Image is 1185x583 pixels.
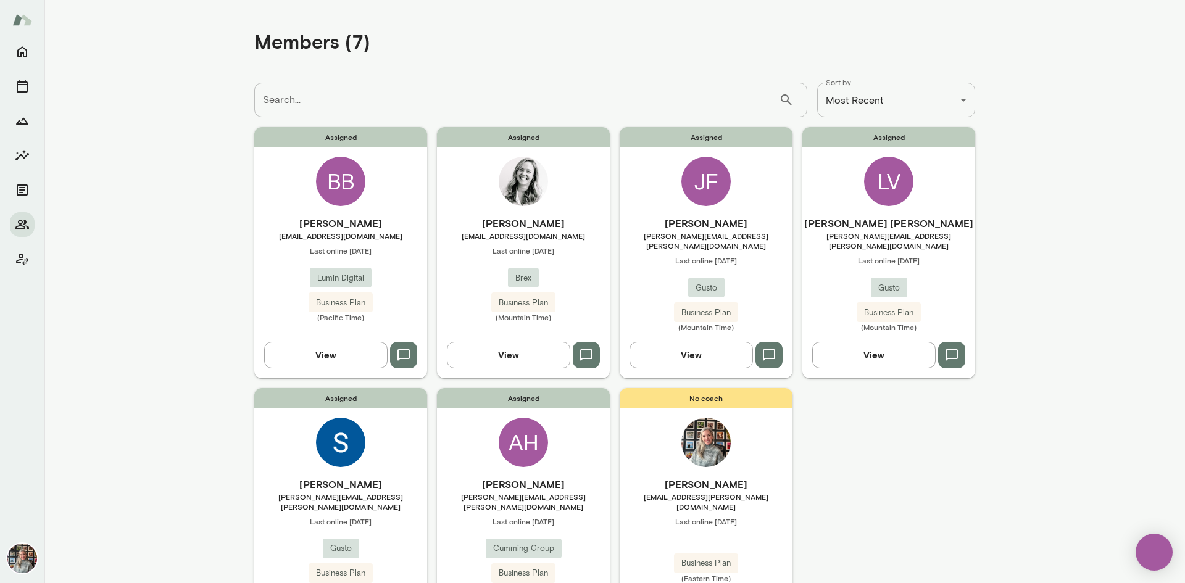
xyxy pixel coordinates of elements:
span: Brex [508,272,539,284]
span: Lumin Digital [310,272,372,284]
span: Last online [DATE] [254,516,427,526]
span: Business Plan [674,557,738,569]
span: Last online [DATE] [802,255,975,265]
span: [PERSON_NAME][EMAIL_ADDRESS][PERSON_NAME][DOMAIN_NAME] [620,231,792,250]
span: (Mountain Time) [437,312,610,322]
h6: [PERSON_NAME] [PERSON_NAME] [802,216,975,231]
span: No coach [620,388,792,408]
span: Assigned [802,127,975,147]
h4: Members (7) [254,30,370,53]
span: Business Plan [491,297,555,309]
span: Assigned [437,127,610,147]
span: Assigned [437,388,610,408]
h6: [PERSON_NAME] [437,216,610,231]
span: Business Plan [491,567,555,579]
button: Members [10,212,35,237]
button: Sessions [10,74,35,99]
span: [EMAIL_ADDRESS][DOMAIN_NAME] [254,231,427,241]
button: Growth Plan [10,109,35,133]
span: Business Plan [857,307,921,319]
span: (Pacific Time) [254,312,427,322]
button: Insights [10,143,35,168]
button: View [447,342,570,368]
span: Assigned [254,127,427,147]
span: [PERSON_NAME][EMAIL_ADDRESS][PERSON_NAME][DOMAIN_NAME] [437,492,610,511]
img: Anne Gottwalt [499,157,548,206]
span: Gusto [323,542,359,555]
span: Business Plan [309,297,373,309]
span: [PERSON_NAME][EMAIL_ADDRESS][PERSON_NAME][DOMAIN_NAME] [802,231,975,250]
span: [EMAIL_ADDRESS][DOMAIN_NAME] [437,231,610,241]
h6: [PERSON_NAME] [620,477,792,492]
img: Tricia Maggio [7,544,37,573]
button: Home [10,39,35,64]
h6: [PERSON_NAME] [254,477,427,492]
span: Last online [DATE] [437,516,610,526]
h6: [PERSON_NAME] [254,216,427,231]
img: Sandra Jirous [316,418,365,467]
label: Sort by [826,77,851,88]
span: (Mountain Time) [620,322,792,332]
span: Assigned [620,127,792,147]
div: AH [499,418,548,467]
span: (Eastern Time) [620,573,792,583]
div: JF [681,157,731,206]
button: View [630,342,753,368]
img: Tricia Maggio [681,418,731,467]
h6: [PERSON_NAME] [437,477,610,492]
div: LV [864,157,913,206]
div: BB [316,157,365,206]
span: Last online [DATE] [254,246,427,255]
span: Business Plan [674,307,738,319]
h6: [PERSON_NAME] [620,216,792,231]
img: Mento [12,8,32,31]
span: Last online [DATE] [620,516,792,526]
span: Last online [DATE] [437,246,610,255]
span: Gusto [688,282,725,294]
button: Documents [10,178,35,202]
span: (Mountain Time) [802,322,975,332]
span: Cumming Group [486,542,562,555]
span: Assigned [254,388,427,408]
span: Business Plan [309,567,373,579]
span: [PERSON_NAME][EMAIL_ADDRESS][PERSON_NAME][DOMAIN_NAME] [254,492,427,511]
span: Gusto [871,282,907,294]
button: Client app [10,247,35,271]
div: Most Recent [817,83,975,117]
button: View [812,342,936,368]
button: View [264,342,388,368]
span: [EMAIL_ADDRESS][PERSON_NAME][DOMAIN_NAME] [620,492,792,511]
span: Last online [DATE] [620,255,792,265]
